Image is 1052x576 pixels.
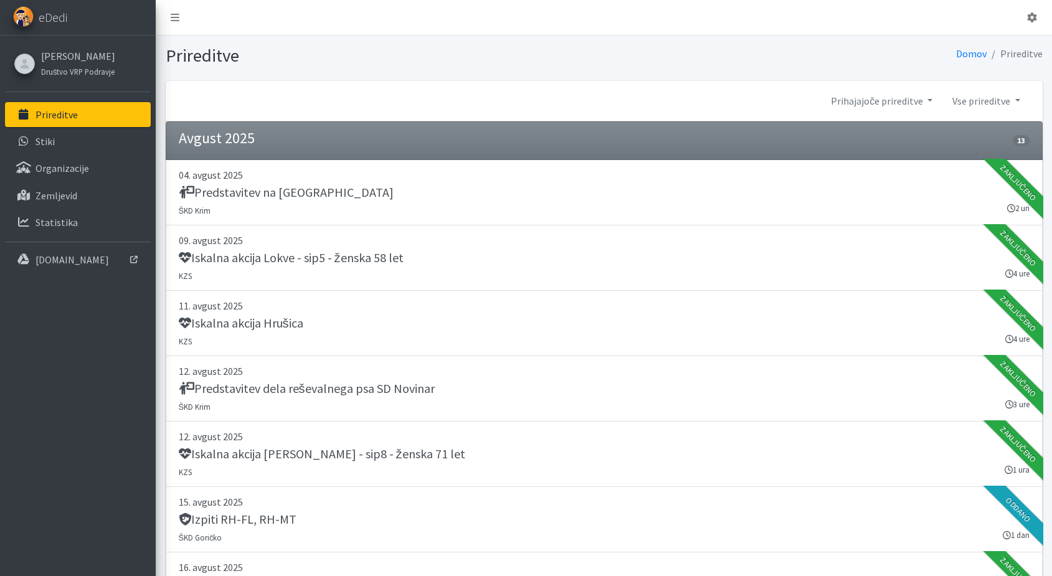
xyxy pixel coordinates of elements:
small: Društvo VRP Podravje [41,67,115,77]
p: 12. avgust 2025 [179,429,1030,444]
p: Zemljevid [36,189,77,202]
a: Vse prireditve [942,88,1030,113]
small: ŠKD Goričko [179,532,222,542]
p: 12. avgust 2025 [179,364,1030,379]
a: 11. avgust 2025 Iskalna akcija Hrušica KZS 4 ure Zaključeno [166,291,1043,356]
li: Prireditve [987,45,1043,63]
small: ŠKD Krim [179,205,211,215]
p: 11. avgust 2025 [179,298,1030,313]
a: 04. avgust 2025 Predstavitev na [GEOGRAPHIC_DATA] ŠKD Krim 2 uri Zaključeno [166,160,1043,225]
small: KZS [179,271,192,281]
a: 12. avgust 2025 Predstavitev dela reševalnega psa SD Novinar ŠKD Krim 3 ure Zaključeno [166,356,1043,422]
h4: Avgust 2025 [179,130,255,148]
a: Prihajajoče prireditve [821,88,942,113]
a: Prireditve [5,102,151,127]
h5: Izpiti RH-FL, RH-MT [179,512,296,527]
p: 09. avgust 2025 [179,233,1030,248]
h5: Iskalna akcija Lokve - sip5 - ženska 58 let [179,250,404,265]
a: Zemljevid [5,183,151,208]
p: 15. avgust 2025 [179,494,1030,509]
small: KZS [179,467,192,477]
small: KZS [179,336,192,346]
p: Prireditve [36,108,78,121]
a: 09. avgust 2025 Iskalna akcija Lokve - sip5 - ženska 58 let KZS 4 ure Zaključeno [166,225,1043,291]
p: Statistika [36,216,78,229]
p: Organizacije [36,162,89,174]
a: Domov [956,47,987,60]
h1: Prireditve [166,45,600,67]
a: [PERSON_NAME] [41,49,115,64]
a: Statistika [5,210,151,235]
a: [DOMAIN_NAME] [5,247,151,272]
h5: Predstavitev na [GEOGRAPHIC_DATA] [179,185,394,200]
img: eDedi [13,6,34,27]
h5: Iskalna akcija [PERSON_NAME] - sip8 - ženska 71 let [179,446,465,461]
h5: Iskalna akcija Hrušica [179,316,303,331]
p: 04. avgust 2025 [179,168,1030,182]
p: 16. avgust 2025 [179,560,1030,575]
span: eDedi [39,8,67,27]
small: ŠKD Krim [179,402,211,412]
a: Organizacije [5,156,151,181]
a: 15. avgust 2025 Izpiti RH-FL, RH-MT ŠKD Goričko 1 dan Oddano [166,487,1043,552]
a: Društvo VRP Podravje [41,64,115,78]
p: Stiki [36,135,55,148]
h5: Predstavitev dela reševalnega psa SD Novinar [179,381,435,396]
a: Stiki [5,129,151,154]
p: [DOMAIN_NAME] [36,253,109,266]
a: 12. avgust 2025 Iskalna akcija [PERSON_NAME] - sip8 - ženska 71 let KZS 1 ura Zaključeno [166,422,1043,487]
span: 13 [1013,135,1029,146]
